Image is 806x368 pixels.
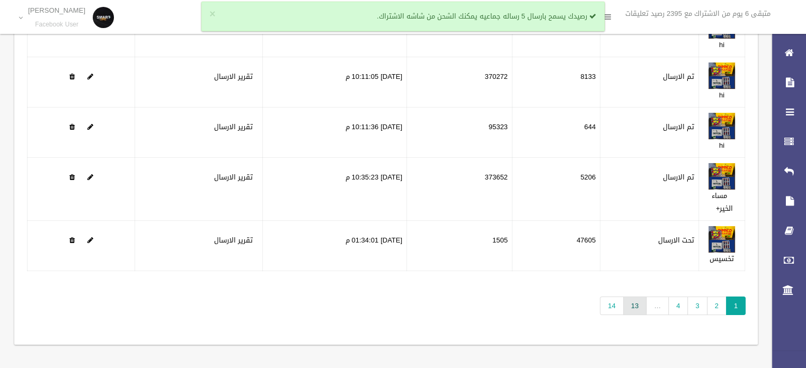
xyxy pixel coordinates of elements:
a: Edit [87,234,93,247]
a: Edit [708,70,735,83]
a: 3 [687,297,707,315]
a: Edit [87,120,93,133]
a: 14 [600,297,623,315]
td: [DATE] 10:11:05 م [262,57,406,107]
label: تم الارسال [663,171,694,184]
label: تحت الارسال [658,234,694,247]
td: 95323 [407,107,512,158]
td: 5206 [512,158,600,221]
a: تخسيس [710,252,734,265]
td: [DATE] 10:11:36 م [262,107,406,158]
a: مساء الخير+ [712,189,733,215]
p: [PERSON_NAME] [28,6,85,14]
td: 373652 [407,158,512,221]
a: 4 [668,297,688,315]
td: 47605 [512,221,600,271]
a: hi [719,88,724,102]
a: 2 [707,297,727,315]
a: hi [719,38,724,51]
img: 638876636872792751.jpeg [708,226,735,253]
td: 644 [512,107,600,158]
span: … [646,297,669,315]
a: تقرير الارسال [214,170,253,184]
label: تم الارسال [663,121,694,133]
a: Edit [87,170,93,184]
td: 1505 [407,221,512,271]
img: 638874369889830653.jpeg [708,113,735,139]
a: 13 [623,297,646,315]
a: تقرير الارسال [214,70,253,83]
td: [DATE] 01:34:01 م [262,221,406,271]
td: [DATE] 10:35:23 م [262,158,406,221]
span: 1 [726,297,746,315]
a: Edit [708,170,735,184]
a: تقرير الارسال [214,120,253,133]
td: 370272 [407,57,512,107]
button: × [209,9,215,20]
div: رصيدك يسمح بارسال 5 رساله جماعيه يمكنك الشحن من شاشه الاشتراك. [201,2,605,31]
label: تم الارسال [663,70,694,83]
small: Facebook User [28,21,85,29]
img: 638874369527215019.jpeg [708,62,735,89]
img: 638875247884568792.jpeg [708,163,735,190]
a: Edit [87,70,93,83]
a: hi [719,139,724,152]
a: Edit [708,120,735,133]
td: 8133 [512,57,600,107]
a: تقرير الارسال [214,234,253,247]
a: Edit [708,234,735,247]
